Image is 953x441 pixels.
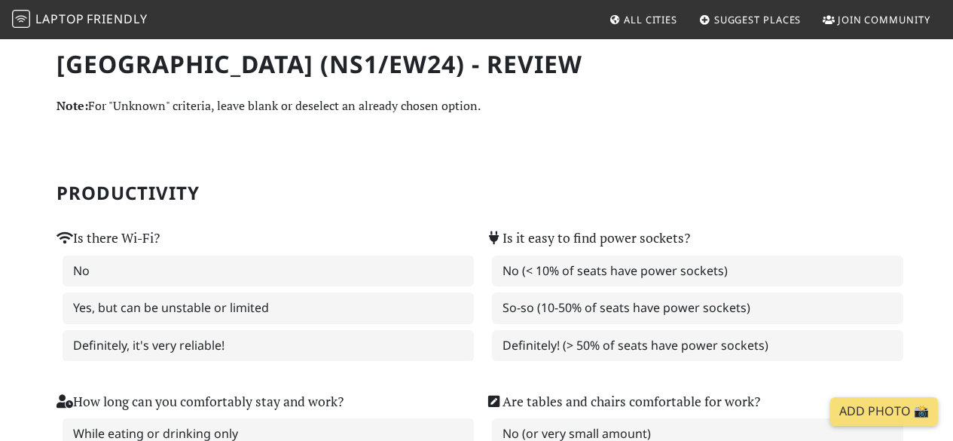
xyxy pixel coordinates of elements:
label: Yes, but can be unstable or limited [63,292,474,324]
span: Join Community [838,13,930,26]
a: Join Community [817,6,936,33]
a: LaptopFriendly LaptopFriendly [12,7,148,33]
h1: [GEOGRAPHIC_DATA] (NS1/EW24) - Review [57,50,897,78]
strong: Note: [57,97,88,114]
img: LaptopFriendly [12,10,30,28]
a: All Cities [603,6,683,33]
label: No [63,256,474,287]
a: Add Photo 📸 [830,397,938,426]
label: Are tables and chairs comfortable for work? [486,391,760,412]
span: Suggest Places [714,13,802,26]
label: Definitely! (> 50% of seats have power sockets) [492,330,903,362]
label: Is there Wi-Fi? [57,228,160,249]
label: Definitely, it's very reliable! [63,330,474,362]
span: Laptop [35,11,84,27]
span: All Cities [624,13,677,26]
label: So-so (10-50% of seats have power sockets) [492,292,903,324]
label: No (< 10% of seats have power sockets) [492,256,903,287]
label: Is it easy to find power sockets? [486,228,690,249]
p: For "Unknown" criteria, leave blank or deselect an already chosen option. [57,96,897,116]
h2: Productivity [57,182,897,204]
span: Friendly [87,11,147,27]
a: Suggest Places [693,6,808,33]
label: How long can you comfortably stay and work? [57,391,344,412]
